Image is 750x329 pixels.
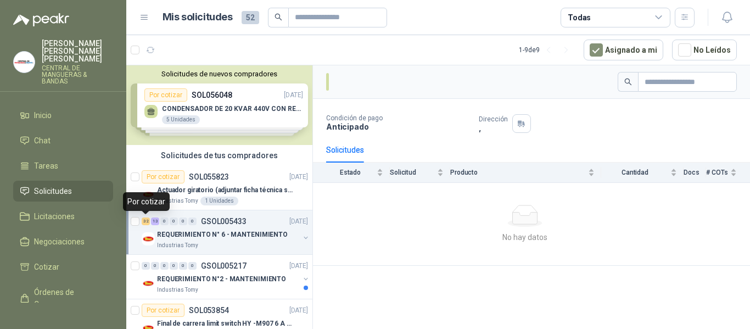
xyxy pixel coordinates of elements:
div: Por cotizar [142,170,184,183]
a: Licitaciones [13,206,113,227]
span: search [624,78,632,86]
span: Negociaciones [34,236,85,248]
div: Solicitudes [326,144,364,156]
p: [DATE] [289,216,308,227]
p: GSOL005217 [201,262,247,270]
img: Company Logo [142,277,155,290]
div: 0 [142,262,150,270]
div: Solicitudes de nuevos compradoresPor cotizarSOL056048[DATE] CONDENSADOR DE 20 KVAR 440V CON RESIS... [126,65,312,145]
a: Chat [13,130,113,151]
div: No hay datos [317,231,732,243]
p: Industrias Tomy [157,241,198,250]
p: Final de carrera limit switch HY -M907 6 A - 250 V a.c [157,319,294,329]
img: Company Logo [14,52,35,73]
p: Condición de pago [326,114,470,122]
div: 13 [151,218,159,225]
th: Estado [313,163,390,183]
a: Cotizar [13,256,113,277]
div: Todas [568,12,591,24]
div: Solicitudes de tus compradores [126,145,312,166]
p: CENTRAL DE MANGUERAS & BANDAS [42,65,113,85]
span: Solicitudes [34,185,72,197]
img: Company Logo [142,188,155,201]
div: 0 [179,262,187,270]
div: 0 [170,218,178,225]
span: Cantidad [601,169,668,176]
p: GSOL005433 [201,218,247,225]
p: SOL053854 [189,306,229,314]
div: 1 Unidades [200,197,238,205]
h1: Mis solicitudes [163,9,233,25]
span: # COTs [706,169,728,176]
th: Solicitud [390,163,450,183]
div: Por cotizar [142,304,184,317]
span: Cotizar [34,261,59,273]
th: Docs [684,163,706,183]
p: [DATE] [289,305,308,316]
div: 0 [179,218,187,225]
a: Negociaciones [13,231,113,252]
div: 0 [170,262,178,270]
p: [PERSON_NAME] [PERSON_NAME] [PERSON_NAME] [42,40,113,63]
p: [DATE] [289,172,308,182]
span: Tareas [34,160,58,172]
a: Órdenes de Compra [13,282,113,315]
span: Solicitud [390,169,435,176]
img: Company Logo [142,232,155,246]
p: Actuador giratorio (adjuntar ficha técnica si es diferente a festo) [157,185,294,196]
span: Órdenes de Compra [34,286,103,310]
p: SOL055823 [189,173,229,181]
a: 32 13 0 0 0 0 GSOL005433[DATE] Company LogoREQUERIMIENTO N° 6 - MANTENIMIENTOIndustrias Tomy [142,215,310,250]
span: Inicio [34,109,52,121]
span: Estado [326,169,374,176]
span: 52 [242,11,259,24]
th: Producto [450,163,601,183]
a: Inicio [13,105,113,126]
p: REQUERIMIENTO N° 6 - MANTENIMIENTO [157,230,288,240]
a: Tareas [13,155,113,176]
span: Licitaciones [34,210,75,222]
a: Por cotizarSOL055823[DATE] Company LogoActuador giratorio (adjuntar ficha técnica si es diferente... [126,166,312,210]
div: 0 [151,262,159,270]
th: # COTs [706,163,750,183]
a: 0 0 0 0 0 0 GSOL005217[DATE] Company LogoREQUERIMIENTO N°2 - MANTENIMIENTOIndustrias Tomy [142,259,310,294]
span: Producto [450,169,586,176]
p: , [479,123,508,132]
p: [DATE] [289,261,308,271]
button: Solicitudes de nuevos compradores [131,70,308,78]
div: Por cotizar [123,192,170,211]
p: Anticipado [326,122,470,131]
button: Asignado a mi [584,40,663,60]
p: Industrias Tomy [157,286,198,294]
div: 0 [160,262,169,270]
p: Industrias Tomy [157,197,198,205]
div: 0 [188,262,197,270]
button: No Leídos [672,40,737,60]
a: Solicitudes [13,181,113,202]
div: 0 [188,218,197,225]
p: Dirección [479,115,508,123]
span: Chat [34,135,51,147]
th: Cantidad [601,163,684,183]
div: 1 - 9 de 9 [519,41,575,59]
div: 0 [160,218,169,225]
img: Logo peakr [13,13,69,26]
p: REQUERIMIENTO N°2 - MANTENIMIENTO [157,274,286,285]
span: search [275,13,282,21]
div: 32 [142,218,150,225]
